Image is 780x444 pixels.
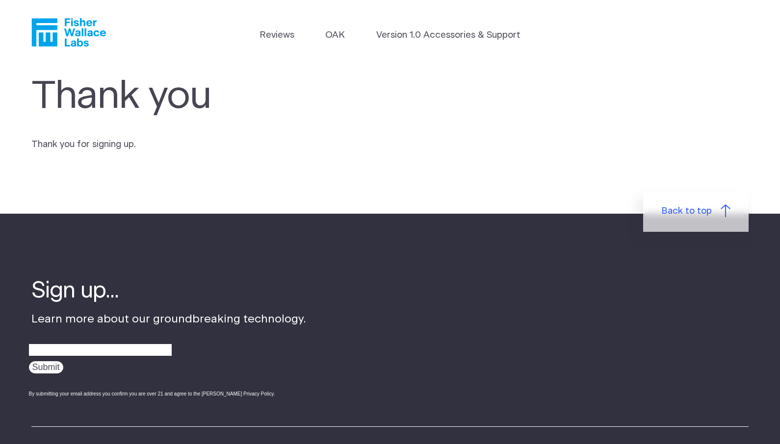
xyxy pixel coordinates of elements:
span: Thank you for signing up. [31,140,136,149]
input: Submit [29,361,63,373]
a: OAK [325,28,345,42]
a: Back to top [643,191,749,232]
div: By submitting your email address you confirm you are over 21 and agree to the [PERSON_NAME] Priva... [29,390,306,397]
span: Back to top [661,204,712,218]
a: Version 1.0 Accessories & Support [376,28,520,42]
a: Fisher Wallace [31,18,106,47]
a: Reviews [260,28,294,42]
h1: Thank you [31,74,440,119]
div: Learn more about our groundbreaking technology. [31,276,306,407]
h4: Sign up... [31,276,306,306]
